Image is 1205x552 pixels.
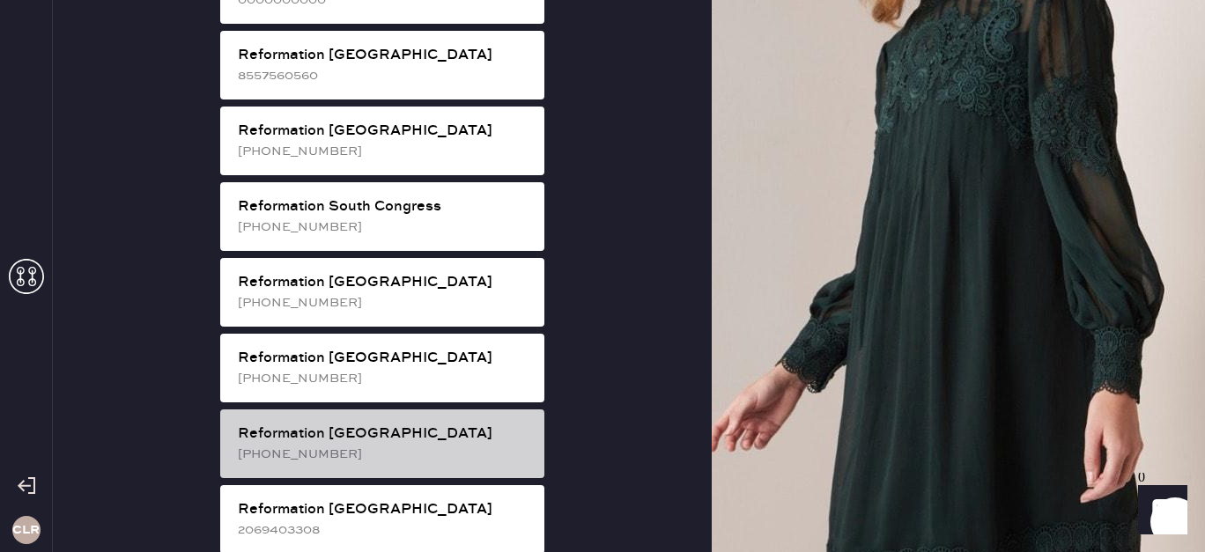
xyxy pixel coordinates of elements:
div: [PHONE_NUMBER] [238,293,530,313]
div: Reformation [GEOGRAPHIC_DATA] [238,348,530,369]
div: [PHONE_NUMBER] [238,217,530,237]
div: [PHONE_NUMBER] [238,142,530,161]
div: [PHONE_NUMBER] [238,445,530,464]
iframe: Front Chat [1121,473,1197,548]
div: Reformation South Congress [238,196,530,217]
div: Reformation [GEOGRAPHIC_DATA] [238,272,530,293]
div: Reformation [GEOGRAPHIC_DATA] [238,499,530,520]
div: 2069403308 [238,520,530,540]
div: Reformation [GEOGRAPHIC_DATA] [238,121,530,142]
div: Reformation [GEOGRAPHIC_DATA] [238,423,530,445]
div: 8557560560 [238,66,530,85]
div: [PHONE_NUMBER] [238,369,530,388]
h3: CLR [12,524,40,536]
div: Reformation [GEOGRAPHIC_DATA] [238,45,530,66]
